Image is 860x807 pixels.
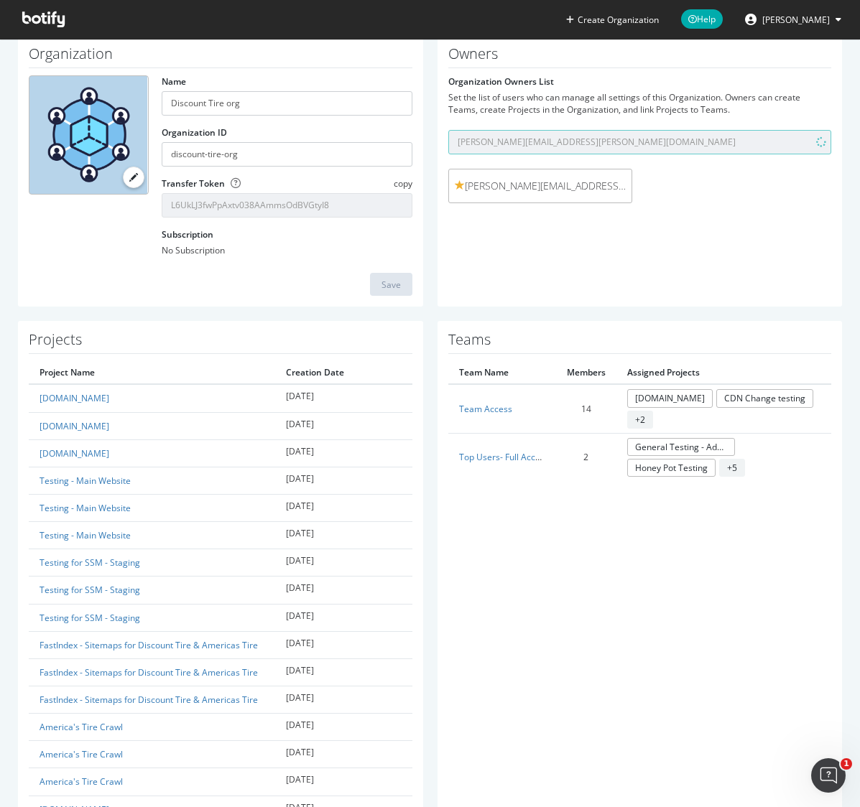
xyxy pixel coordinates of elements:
a: Testing - Main Website [40,475,131,487]
td: [DATE] [275,741,412,768]
a: Testing for SSM - Staging [40,556,140,569]
a: General Testing - Adhoc [627,438,735,456]
div: Set the list of users who can manage all settings of this Organization. Owners can create Teams, ... [448,91,832,116]
input: User email [448,130,832,154]
a: [DOMAIN_NAME] [627,389,713,407]
td: [DATE] [275,439,412,467]
span: [PERSON_NAME][EMAIL_ADDRESS][PERSON_NAME][DOMAIN_NAME] [455,179,626,193]
a: America's Tire Crawl [40,721,123,733]
a: FastIndex - Sitemaps for Discount Tire & Americas Tire [40,639,258,651]
iframe: Intercom live chat [811,758,846,793]
span: Help [681,9,723,29]
a: FastIndex - Sitemaps for Discount Tire & Americas Tire [40,666,258,678]
label: Organization Owners List [448,75,554,88]
td: [DATE] [275,604,412,631]
td: [DATE] [275,494,412,521]
h1: Teams [448,332,832,354]
a: Top Users- Full Access [459,451,549,463]
label: Name [162,75,186,88]
div: No Subscription [162,244,412,256]
a: FastIndex - Sitemaps for Discount Tire & Americas Tire [40,694,258,706]
a: [DOMAIN_NAME] [40,392,109,404]
a: Testing for SSM - Staging [40,612,140,624]
td: [DATE] [275,412,412,439]
td: [DATE] [275,631,412,658]
a: Testing for SSM - Staging [40,584,140,596]
span: + 2 [627,411,653,429]
th: Assigned Projects [616,361,832,384]
th: Project Name [29,361,275,384]
a: Honey Pot Testing [627,459,716,477]
h1: Projects [29,332,412,354]
a: [DOMAIN_NAME] [40,420,109,432]
td: [DATE] [275,522,412,549]
span: + 5 [719,459,745,477]
span: copy [394,177,412,190]
a: Testing - Main Website [40,529,131,541]
td: [DATE] [275,714,412,741]
span: Anthony Cantelmo [762,14,830,26]
button: Save [370,273,412,296]
input: name [162,91,412,116]
td: [DATE] [275,549,412,577]
label: Subscription [162,228,213,241]
label: Transfer Token [162,177,225,190]
td: 2 [556,433,616,481]
td: [DATE] [275,658,412,686]
h1: Owners [448,46,832,68]
a: Testing - Main Website [40,502,131,514]
th: Members [556,361,616,384]
h1: Organization [29,46,412,68]
a: CDN Change testing [716,389,813,407]
a: Team Access [459,403,512,415]
a: America's Tire Crawl [40,775,123,788]
td: [DATE] [275,768,412,796]
td: [DATE] [275,467,412,494]
div: Save [382,279,401,291]
a: America's Tire Crawl [40,748,123,760]
button: Create Organization [565,13,660,27]
button: [PERSON_NAME] [734,8,853,31]
span: 1 [841,758,852,770]
th: Team Name [448,361,556,384]
a: [DOMAIN_NAME] [40,447,109,460]
label: Organization ID [162,126,227,139]
th: Creation Date [275,361,412,384]
td: [DATE] [275,384,412,412]
td: [DATE] [275,686,412,713]
td: [DATE] [275,577,412,604]
td: 14 [556,384,616,433]
input: Organization ID [162,142,412,167]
